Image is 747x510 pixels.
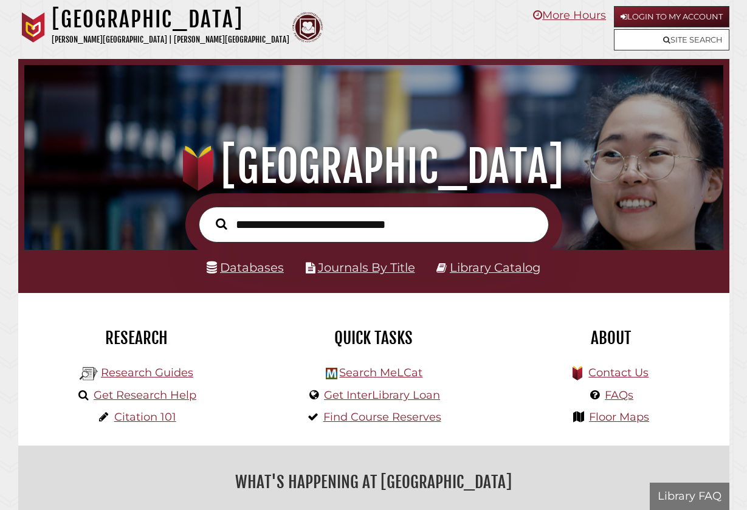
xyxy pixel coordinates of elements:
a: Research Guides [101,366,193,379]
img: Hekman Library Logo [326,368,337,379]
p: [PERSON_NAME][GEOGRAPHIC_DATA] | [PERSON_NAME][GEOGRAPHIC_DATA] [52,33,289,47]
a: FAQs [605,388,633,402]
a: Journals By Title [318,260,415,275]
a: Floor Maps [589,410,649,424]
a: Site Search [614,29,729,50]
a: Find Course Reserves [323,410,441,424]
h2: About [501,328,720,348]
a: Get Research Help [94,388,196,402]
img: Calvin University [18,12,49,43]
a: Login to My Account [614,6,729,27]
img: Calvin Theological Seminary [292,12,323,43]
h2: Quick Tasks [264,328,483,348]
a: Citation 101 [114,410,176,424]
a: Contact Us [588,366,649,379]
button: Search [210,215,233,232]
h2: Research [27,328,246,348]
img: Hekman Library Logo [80,365,98,383]
h2: What's Happening at [GEOGRAPHIC_DATA] [27,468,720,496]
a: Search MeLCat [339,366,422,379]
h1: [GEOGRAPHIC_DATA] [35,140,712,193]
i: Search [216,218,227,230]
a: Databases [207,260,284,275]
h1: [GEOGRAPHIC_DATA] [52,6,289,33]
a: Library Catalog [450,260,540,275]
a: Get InterLibrary Loan [324,388,440,402]
a: More Hours [533,9,606,22]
